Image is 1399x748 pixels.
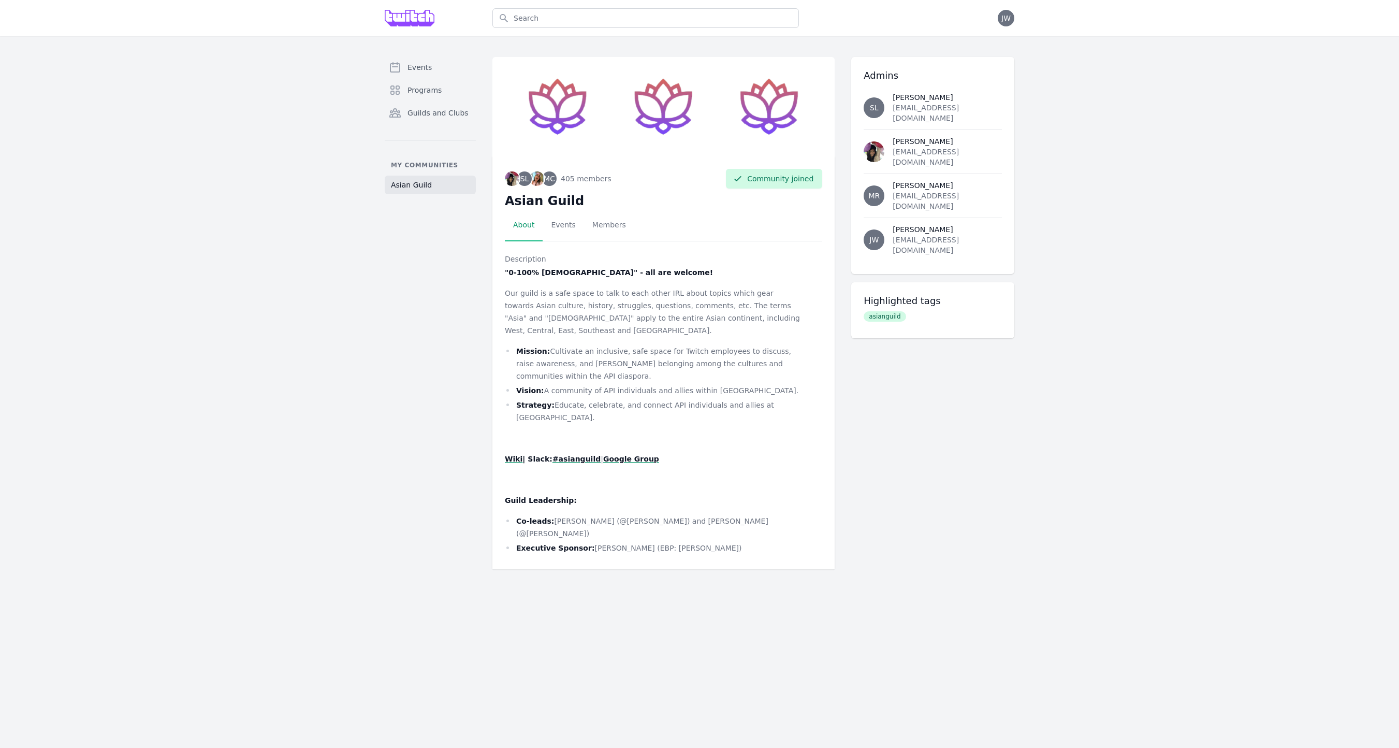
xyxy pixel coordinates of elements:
[893,235,1002,255] div: [EMAIL_ADDRESS][DOMAIN_NAME]
[505,193,822,209] h2: Asian Guild
[552,455,601,463] a: #asianguild
[505,399,805,424] li: Educate, celebrate, and connect API individuals and allies at [GEOGRAPHIC_DATA].
[516,517,554,525] strong: Co-leads:
[1001,15,1011,22] span: JW
[505,453,805,465] p: |
[385,57,476,78] a: Events
[505,345,805,382] li: Cultivate an inclusive, safe space for Twitch employees to discuss, raise awareness, and [PERSON_...
[505,542,805,554] li: [PERSON_NAME] (EBP: [PERSON_NAME])
[522,455,552,463] strong: | Slack:
[868,192,880,199] span: MR
[893,180,1002,191] div: [PERSON_NAME]
[505,384,805,397] li: A community of API individuals and allies within [GEOGRAPHIC_DATA].
[505,268,713,277] strong: "0-100% [DEMOGRAPHIC_DATA]" - all are welcome!
[505,455,522,463] a: Wiki
[543,209,584,241] a: Events
[726,169,822,189] button: Community joined
[407,85,442,95] span: Programs
[505,209,543,241] a: About
[870,104,879,111] span: SL
[864,69,1002,82] h3: Admins
[516,544,594,552] strong: Executive Sponsor:
[864,295,1002,307] h3: Highlighted tags
[869,236,879,243] span: JW
[584,209,634,241] a: Members
[505,254,822,264] div: Description
[407,108,469,118] span: Guilds and Clubs
[516,386,544,395] strong: Vision:
[391,180,432,190] span: Asian Guild
[385,176,476,194] a: Asian Guild
[385,103,476,123] a: Guilds and Clubs
[893,92,1002,103] div: [PERSON_NAME]
[864,311,906,322] span: asianguild
[561,174,611,184] span: 405 members
[893,147,1002,167] div: [EMAIL_ADDRESS][DOMAIN_NAME]
[407,62,432,73] span: Events
[385,80,476,100] a: Programs
[385,57,476,194] nav: Sidebar
[893,103,1002,123] div: [EMAIL_ADDRESS][DOMAIN_NAME]
[385,161,476,169] p: My communities
[516,401,555,409] strong: Strategy:
[385,10,434,26] img: Grove
[520,175,529,182] span: SL
[516,347,550,355] strong: Mission:
[893,191,1002,211] div: [EMAIL_ADDRESS][DOMAIN_NAME]
[544,175,555,182] span: MC
[505,515,805,540] li: [PERSON_NAME] (@[PERSON_NAME]) and [PERSON_NAME] (@[PERSON_NAME])
[998,10,1014,26] button: JW
[893,224,1002,235] div: [PERSON_NAME]
[603,455,659,463] a: Google Group
[505,496,577,505] strong: Guild Leadership:
[893,136,1002,147] div: [PERSON_NAME]
[492,8,799,28] input: Search
[505,287,805,337] p: Our guild is a safe space to talk to each other IRL about topics which gear towards Asian culture...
